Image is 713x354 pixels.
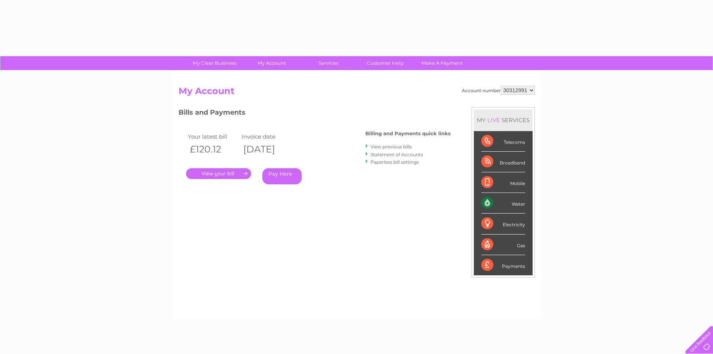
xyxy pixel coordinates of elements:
[240,131,293,142] td: Invoice date
[241,56,302,70] a: My Account
[486,117,502,124] div: LIVE
[371,159,419,165] a: Paperless bill settings
[371,152,423,157] a: Statement of Accounts
[186,168,251,179] a: .
[186,142,240,157] th: £120.12
[354,56,416,70] a: Customer Help
[474,109,533,131] div: MY SERVICES
[186,131,240,142] td: Your latest bill
[411,56,473,70] a: Make A Payment
[262,168,302,184] a: Pay Here
[184,56,246,70] a: My Clear Business
[462,86,535,95] div: Account number
[481,193,525,214] div: Water
[481,235,525,255] div: Gas
[371,144,412,149] a: View previous bills
[179,107,451,120] h3: Bills and Payments
[481,255,525,275] div: Payments
[481,131,525,152] div: Telecoms
[481,172,525,193] div: Mobile
[240,142,293,157] th: [DATE]
[481,152,525,172] div: Broadband
[365,131,451,136] h4: Billing and Payments quick links
[179,86,535,100] h2: My Account
[298,56,359,70] a: Services
[481,214,525,234] div: Electricity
